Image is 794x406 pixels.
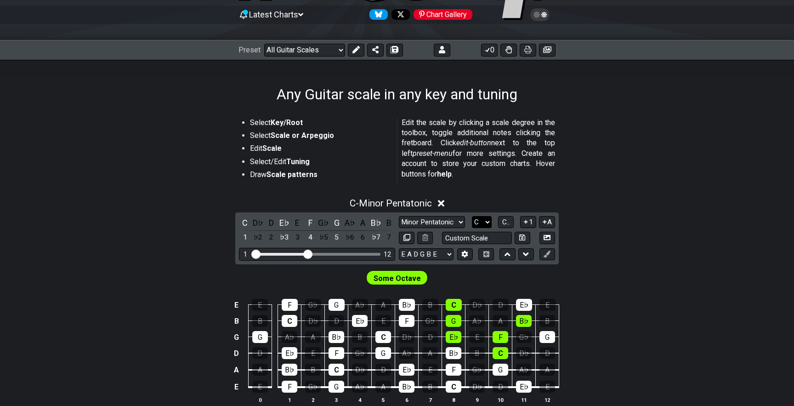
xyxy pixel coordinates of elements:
[383,217,395,229] div: toggle pitch class
[350,198,432,209] span: C - Minor Pentatonic
[318,231,329,244] div: toggle scale degree
[539,216,555,229] button: A
[516,364,532,376] div: A♭
[469,347,485,359] div: B
[414,9,472,20] div: Chart Gallery
[399,364,414,376] div: E♭
[413,149,453,158] em: preset-menu
[357,231,369,244] div: toggle scale degree
[446,315,461,327] div: G
[512,395,536,405] th: 11
[478,248,494,261] button: Toggle horizontal chord view
[516,299,532,311] div: E♭
[329,364,344,376] div: C
[305,315,321,327] div: D♭
[231,378,242,396] td: E
[352,315,368,327] div: E♭
[399,315,414,327] div: F
[231,329,242,345] td: G
[238,46,261,54] span: Preset
[265,217,277,229] div: toggle pitch class
[305,231,317,244] div: toggle scale degree
[422,381,438,393] div: B
[469,315,485,327] div: A♭
[469,381,485,393] div: D♭
[399,248,454,261] select: Tuning
[489,395,512,405] th: 10
[535,11,545,19] span: Toggle light / dark theme
[329,299,345,311] div: G
[252,299,268,311] div: E
[399,216,465,229] select: Scale
[305,299,321,311] div: G♭
[277,86,517,103] h1: Any Guitar scale in any key and tuning
[348,395,372,405] th: 4
[250,157,391,170] li: Select/Edit
[539,381,555,393] div: E
[515,232,530,244] button: Store user defined scale
[446,299,462,311] div: C
[434,44,450,57] button: Logout
[231,297,242,313] td: E
[375,299,391,311] div: A
[539,347,555,359] div: D
[395,395,419,405] th: 6
[472,216,492,229] select: Tonic/Root
[329,331,344,343] div: B♭
[402,118,555,179] p: Edit the scale by clicking a scale degree in the toolbox, toggle additional notes clicking the fr...
[282,364,297,376] div: B♭
[419,395,442,405] th: 7
[252,231,264,244] div: toggle scale degree
[410,9,472,20] a: #fretflip at Pinterest
[239,231,251,244] div: toggle scale degree
[248,395,272,405] th: 0
[262,144,282,153] strong: Scale
[498,216,514,229] button: C..
[516,331,532,343] div: G♭
[539,331,555,343] div: G
[539,299,556,311] div: E
[536,395,559,405] th: 12
[518,248,534,261] button: Move down
[516,315,532,327] div: B♭
[252,381,268,393] div: E
[352,364,368,376] div: D♭
[375,381,391,393] div: A
[344,231,356,244] div: toggle scale degree
[539,248,555,261] button: First click edit preset to enable marker editing
[499,248,515,261] button: Move up
[252,347,268,359] div: D
[367,44,384,57] button: Share Preset
[417,232,433,244] button: Delete
[250,143,391,156] li: Edit
[325,395,348,405] th: 3
[252,217,264,229] div: toggle pitch class
[250,118,391,131] li: Select
[388,9,410,20] a: Follow #fretflip at X
[329,347,344,359] div: F
[442,395,465,405] th: 8
[469,364,485,376] div: G♭
[267,170,318,179] strong: Scale patterns
[282,299,298,311] div: F
[278,231,290,244] div: toggle scale degree
[539,315,555,327] div: B
[493,299,509,311] div: D
[446,331,461,343] div: E♭
[539,232,555,244] button: Create Image
[231,345,242,362] td: D
[249,10,298,19] span: Latest Charts
[372,395,395,405] th: 5
[493,347,508,359] div: C
[422,299,438,311] div: B
[481,44,498,57] button: 0
[493,331,508,343] div: F
[278,395,301,405] th: 1
[446,347,461,359] div: B♭
[493,315,508,327] div: A
[231,361,242,378] td: A
[516,381,532,393] div: E♭
[399,347,414,359] div: A♭
[331,231,343,244] div: toggle scale degree
[422,331,438,343] div: D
